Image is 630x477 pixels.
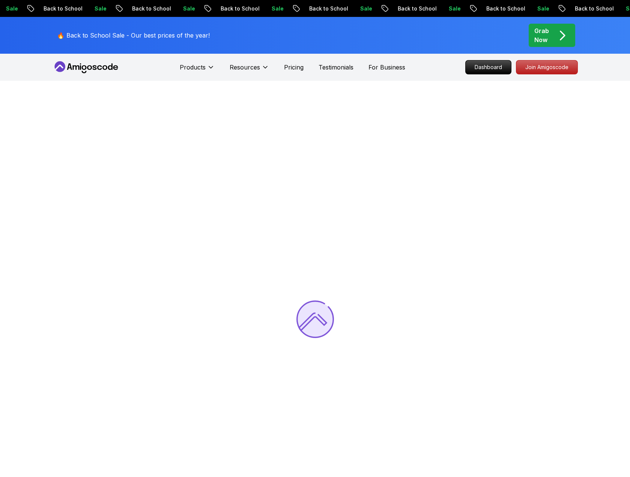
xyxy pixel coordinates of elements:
p: Products [180,63,206,72]
p: Sale [351,5,375,12]
p: Sale [263,5,287,12]
a: Join Amigoscode [516,60,578,74]
p: Back to School [566,5,617,12]
p: Dashboard [466,60,511,74]
p: Sale [440,5,464,12]
a: Pricing [284,63,304,72]
button: Products [180,63,215,78]
p: Back to School [123,5,174,12]
p: 🔥 Back to School Sale - Our best prices of the year! [57,31,210,40]
p: Back to School [477,5,528,12]
p: Back to School [212,5,263,12]
a: For Business [368,63,405,72]
button: Resources [230,63,269,78]
p: Join Amigoscode [516,60,577,74]
p: Sale [174,5,198,12]
p: Back to School [389,5,440,12]
p: Sale [86,5,110,12]
p: Sale [528,5,552,12]
a: Dashboard [465,60,511,74]
a: Testimonials [319,63,353,72]
p: Resources [230,63,260,72]
p: Back to School [35,5,86,12]
p: Grab Now [534,26,549,44]
p: Back to School [300,5,351,12]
